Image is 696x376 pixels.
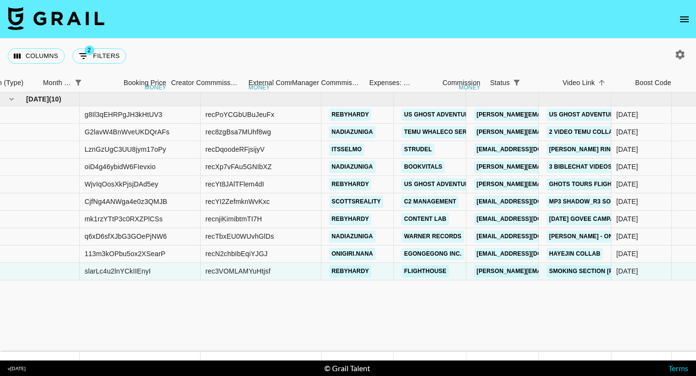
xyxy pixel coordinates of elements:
a: [EMAIL_ADDRESS][DOMAIN_NAME] [474,248,582,260]
a: [PERSON_NAME][EMAIL_ADDRESS][PERSON_NAME][DOMAIN_NAME] [474,265,681,277]
a: itsselmo [329,144,364,156]
span: [DATE] [26,94,49,104]
button: Show filters [72,76,85,89]
a: [DATE] Govee Campaign [547,213,627,225]
a: Terms [668,363,688,373]
div: Creator Commmission Override [171,73,244,92]
a: [PERSON_NAME] - Only [DEMOGRAPHIC_DATA] [547,231,692,243]
button: Show filters [510,76,523,89]
a: [PERSON_NAME] Ring Promo [547,144,641,156]
a: 3 Biblechat Videos Campaign [547,161,648,173]
button: Show filters [72,48,126,64]
div: oiD4g46ybidW6FIevxio [85,162,156,172]
div: 1 active filter [510,76,523,89]
button: hide children [5,92,18,106]
div: recYt8JAlTFlem4dI [205,179,264,189]
div: Creator Commmission Override [171,73,239,92]
div: © Grail Talent [324,363,370,373]
a: [PERSON_NAME][EMAIL_ADDRESS][DOMAIN_NAME] [474,161,632,173]
a: Flighthouse [402,265,449,277]
div: 113m3kOPbu5ox2XSearP [85,249,165,259]
div: v [DATE] [8,365,26,372]
a: Ghots Tours Flight Expense [547,178,647,190]
div: Aug '25 [616,249,638,259]
div: Commission [442,73,480,92]
button: open drawer [675,10,694,29]
a: [EMAIL_ADDRESS][DOMAIN_NAME] [474,144,582,156]
div: Aug '25 [616,231,638,241]
a: [EMAIL_ADDRESS][DOMAIN_NAME] [474,213,582,225]
a: Bookvitals [402,161,445,173]
div: recXp7vFAu5GNIbXZ [205,162,272,172]
a: Strudel [402,144,435,156]
a: Egongegong Inc. [402,248,464,260]
a: smoking section [PERSON_NAME] [547,265,659,277]
div: Aug '25 [616,214,638,224]
a: rebyhardy [329,109,371,121]
a: US Ghost Adventures Collab [547,109,651,121]
div: WjvIqOosXkPjsjDAd5ey [85,179,158,189]
div: Aug '25 [616,197,638,206]
a: US Ghost Adventures LLC [402,178,493,190]
div: CjfNg4ANWga4e0z3QMJB [85,197,167,206]
div: 1 active filter [72,76,85,89]
div: Boost Code [635,73,671,92]
div: LznGzUgC3UU8jym17oPy [85,145,166,154]
button: Select columns [8,48,65,64]
a: MP3 Shadow_r3 Song Promo [547,196,646,208]
a: 2 Video Temu Collab [547,126,620,138]
a: Warner Records [402,231,464,243]
div: Month Due [43,73,72,92]
div: rec8zgBsa7MUhf8wg [205,127,271,137]
div: Aug '25 [616,110,638,119]
button: Sort [85,76,99,89]
button: Sort [523,76,537,89]
div: Booking Price [124,73,166,92]
a: rebyhardy [329,213,371,225]
div: recYI2ZefmknWvKxc [205,197,270,206]
div: recTbxEU0WUvhGlDs [205,231,274,241]
div: q6xD6sfXJbG3GOePjNW6 [85,231,167,241]
div: G2lavW4BnWveUKDQrAFs [85,127,170,137]
div: recN2chbIbEqiYJGJ [205,249,268,259]
div: recPoYCGbUBuJeuFx [205,110,275,119]
span: 2 [85,45,94,55]
div: Aug '25 [616,162,638,172]
div: Status [485,73,558,92]
a: [PERSON_NAME][EMAIL_ADDRESS][DOMAIN_NAME] [474,178,632,190]
div: Manager Commmission Override [292,73,364,92]
a: [EMAIL_ADDRESS][DOMAIN_NAME] [474,231,582,243]
div: slarLc4u2lnYCkIIEnyI [85,266,151,276]
button: Sort [595,76,609,89]
a: Content Lab [402,213,449,225]
a: C2 Management [402,196,459,208]
a: rebyhardy [329,265,371,277]
div: Manager Commmission Override [292,73,360,92]
div: recDqoodeRFjsijyV [205,145,264,154]
div: money [145,85,166,90]
div: Status [490,73,510,92]
div: mk1rzYTtP3c0RXZPlCSs [85,214,163,224]
div: Aug '25 [616,145,638,154]
div: money [248,85,270,90]
a: nadiazuniga [329,231,376,243]
div: Month Due [38,73,99,92]
a: TEMU Whaleco Services, LLC ([GEOGRAPHIC_DATA]) [402,126,571,138]
div: Aug '25 [616,266,638,276]
div: Expenses: Remove Commission? [364,73,413,92]
div: g8Il3qEHRPgJH3kHtUV3 [85,110,162,119]
a: HAYEJIN Collab [547,248,603,260]
img: Grail Talent [8,7,104,30]
a: [PERSON_NAME][EMAIL_ADDRESS][PERSON_NAME][DOMAIN_NAME] [474,126,681,138]
div: Aug '25 [616,179,638,189]
a: [PERSON_NAME][EMAIL_ADDRESS][DOMAIN_NAME] [474,109,632,121]
a: nadiazuniga [329,161,376,173]
div: Video Link [563,73,595,92]
span: ( 10 ) [49,94,61,104]
a: nadiazuniga [329,126,376,138]
div: rec3VOMLAMYuHtjsf [205,266,271,276]
div: External Commission [248,73,314,92]
div: recnjiKimibtmTI7H [205,214,262,224]
a: US Ghost Adventures LLC [402,109,493,121]
a: [EMAIL_ADDRESS][DOMAIN_NAME] [474,196,582,208]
